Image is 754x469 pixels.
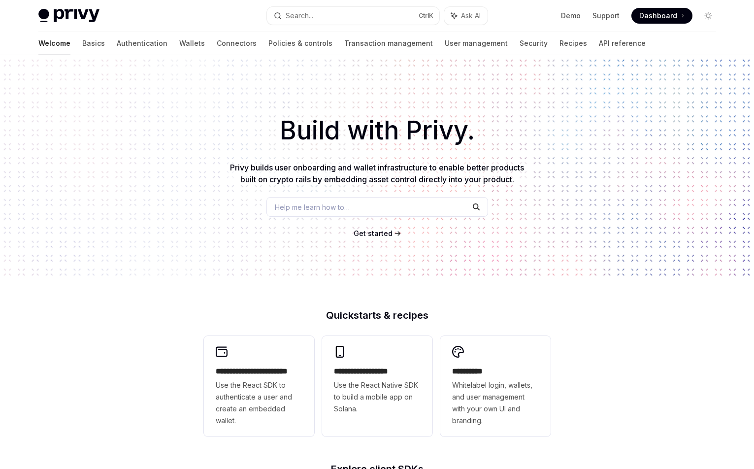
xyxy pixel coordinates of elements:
h1: Build with Privy. [16,111,738,150]
span: Privy builds user onboarding and wallet infrastructure to enable better products built on crypto ... [230,163,524,184]
a: Recipes [559,32,587,55]
span: Dashboard [639,11,677,21]
a: Get started [354,229,393,238]
a: Connectors [217,32,257,55]
div: Search... [286,10,313,22]
a: Basics [82,32,105,55]
button: Toggle dark mode [700,8,716,24]
a: Wallets [179,32,205,55]
h2: Quickstarts & recipes [204,310,551,320]
a: Authentication [117,32,167,55]
a: **** **** **** ***Use the React Native SDK to build a mobile app on Solana. [322,336,432,436]
span: Ask AI [461,11,481,21]
button: Search...CtrlK [267,7,439,25]
span: Help me learn how to… [275,202,350,212]
img: light logo [38,9,99,23]
a: **** *****Whitelabel login, wallets, and user management with your own UI and branding. [440,336,551,436]
a: Demo [561,11,581,21]
a: Support [592,11,620,21]
span: Whitelabel login, wallets, and user management with your own UI and branding. [452,379,539,427]
a: Welcome [38,32,70,55]
span: Use the React SDK to authenticate a user and create an embedded wallet. [216,379,302,427]
button: Ask AI [444,7,488,25]
a: Transaction management [344,32,433,55]
a: Dashboard [631,8,692,24]
span: Get started [354,229,393,237]
a: API reference [599,32,646,55]
a: Policies & controls [268,32,332,55]
span: Ctrl K [419,12,433,20]
a: Security [520,32,548,55]
span: Use the React Native SDK to build a mobile app on Solana. [334,379,421,415]
a: User management [445,32,508,55]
